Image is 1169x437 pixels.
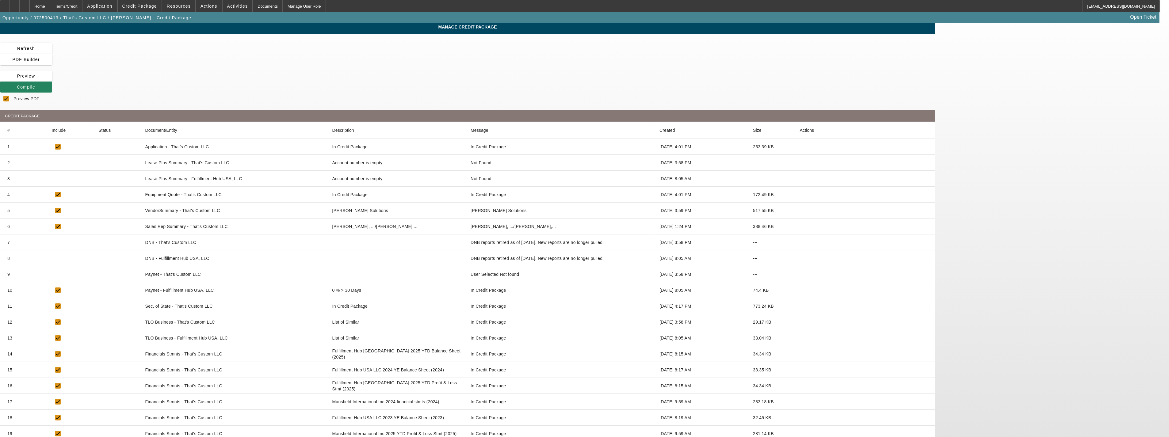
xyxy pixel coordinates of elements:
mat-cell: In Credit Package [468,187,655,203]
mat-cell: Hirsch Solutions [468,203,655,218]
mat-cell: Mansfield International Inc 2024 financial stmts (2024) [327,394,468,410]
mat-cell: Paynet - Fulfillment Hub USA, LLC [140,282,327,298]
mat-cell: [DATE] 4:01 PM [655,139,748,155]
mat-cell: [DATE] 4:17 PM [655,298,748,314]
mat-cell: [DATE] 3:58 PM [655,234,748,250]
mat-cell: User Selected Not found [468,266,655,282]
mat-cell: Hirsch Solutions [327,203,468,218]
mat-cell: [DATE] 8:05 AM [655,330,748,346]
mat-header-cell: Size [748,122,795,139]
mat-cell: Lease Plus Summary - Fulfillment Hub USA, LLC [140,171,327,187]
mat-header-cell: Actions [795,122,935,139]
mat-cell: Sales Rep Summary - That's Custom LLC [140,218,327,234]
mat-cell: List of Similar [327,314,468,330]
mat-cell: 172.49 KB [748,187,795,203]
mat-cell: --- [748,155,795,171]
mat-cell: Account number is empty [327,155,468,171]
mat-cell: --- [748,171,795,187]
mat-header-cell: Created [655,122,748,139]
mat-header-cell: Description [327,122,468,139]
button: Activities [223,0,253,12]
mat-cell: 388.46 KB [748,218,795,234]
mat-cell: 283.18 KB [748,394,795,410]
mat-cell: --- [748,250,795,266]
mat-cell: Wesolowski, .../Wesolowski,... [468,218,655,234]
span: Preview [17,74,35,78]
mat-cell: In Credit Package [468,346,655,362]
mat-header-cell: Document/Entity [140,122,327,139]
button: Application [82,0,117,12]
mat-cell: [DATE] 8:15 AM [655,346,748,362]
span: Activities [227,4,248,9]
mat-cell: DNB - That's Custom LLC [140,234,327,250]
mat-cell: [DATE] 8:05 AM [655,282,748,298]
mat-cell: Not Found [468,155,655,171]
mat-cell: 33.04 KB [748,330,795,346]
mat-cell: 34.34 KB [748,346,795,362]
mat-cell: [DATE] 3:58 PM [655,155,748,171]
mat-header-cell: Message [468,122,655,139]
mat-cell: [DATE] 4:01 PM [655,187,748,203]
mat-cell: Fulfillment Hub USA 2025 YTD Balance Sheet (2025) [327,346,468,362]
mat-cell: [DATE] 3:58 PM [655,266,748,282]
mat-cell: [DATE] 3:59 PM [655,203,748,218]
button: Credit Package [155,12,193,23]
mat-cell: 517.55 KB [748,203,795,218]
mat-cell: 74.4 KB [748,282,795,298]
mat-cell: VendorSummary - That's Custom LLC [140,203,327,218]
mat-cell: --- [748,234,795,250]
mat-cell: Financials Stmnts - That's Custom LLC [140,362,327,378]
mat-cell: In Credit Package [468,410,655,426]
mat-cell: In Credit Package [468,378,655,394]
span: Compile [17,85,35,89]
mat-cell: In Credit Package [468,282,655,298]
span: Resources [167,4,191,9]
mat-cell: [DATE] 8:05 AM [655,171,748,187]
mat-cell: Paynet - That's Custom LLC [140,266,327,282]
mat-cell: TLO Business - Fulfillment Hub USA, LLC [140,330,327,346]
mat-cell: In Credit Package [468,362,655,378]
span: Refresh [17,46,35,51]
mat-cell: [DATE] 8:05 AM [655,250,748,266]
mat-cell: In Credit Package [468,139,655,155]
mat-cell: --- [748,266,795,282]
mat-cell: Financials Stmnts - That's Custom LLC [140,410,327,426]
mat-cell: 29.17 KB [748,314,795,330]
mat-cell: 32.45 KB [748,410,795,426]
mat-cell: [DATE] 8:19 AM [655,410,748,426]
span: Opportunity / 072500413 / That's Custom LLC / [PERSON_NAME] [2,15,151,20]
span: Actions [201,4,217,9]
span: Application [87,4,112,9]
mat-cell: Not Found [468,171,655,187]
mat-cell: TLO Business - That's Custom LLC [140,314,327,330]
mat-cell: Account number is empty [327,171,468,187]
mat-header-cell: Include [47,122,94,139]
span: Credit Package [157,15,191,20]
mat-cell: 253.39 KB [748,139,795,155]
mat-cell: In Credit Package [327,187,468,203]
mat-cell: 0 % > 30 Days [327,282,468,298]
mat-cell: In Credit Package [468,314,655,330]
mat-cell: Financials Stmnts - That's Custom LLC [140,346,327,362]
mat-cell: Financials Stmnts - That's Custom LLC [140,378,327,394]
mat-cell: Fulfillment Hub USA 2025 YTD Profit & Loss Stmt (2025) [327,378,468,394]
button: Actions [196,0,222,12]
mat-cell: In Credit Package [468,394,655,410]
span: PDF Builder [12,57,40,62]
mat-header-cell: Status [94,122,140,139]
mat-cell: Fulfillment Hub USA LLC 2024 YE Balance Sheet (2024) [327,362,468,378]
mat-cell: Wesolowski, .../Wesolowski,... [327,218,468,234]
mat-cell: [DATE] 8:15 AM [655,378,748,394]
mat-cell: 33.35 KB [748,362,795,378]
mat-cell: List of Similar [327,330,468,346]
button: Credit Package [118,0,162,12]
mat-cell: DNB reports retired as of June 26, 2025. New reports are no longer pulled. [468,234,655,250]
mat-cell: In Credit Package [468,330,655,346]
button: Resources [162,0,195,12]
mat-cell: Lease Plus Summary - That's Custom LLC [140,155,327,171]
mat-cell: DNB - Fulfillment Hub USA, LLC [140,250,327,266]
mat-cell: [DATE] 8:17 AM [655,362,748,378]
mat-cell: DNB reports retired as of June 26, 2025. New reports are no longer pulled. [468,250,655,266]
mat-cell: Fulfillment Hub USA LLC 2023 YE Balance Sheet (2023) [327,410,468,426]
mat-cell: Sec. of State - That's Custom LLC [140,298,327,314]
